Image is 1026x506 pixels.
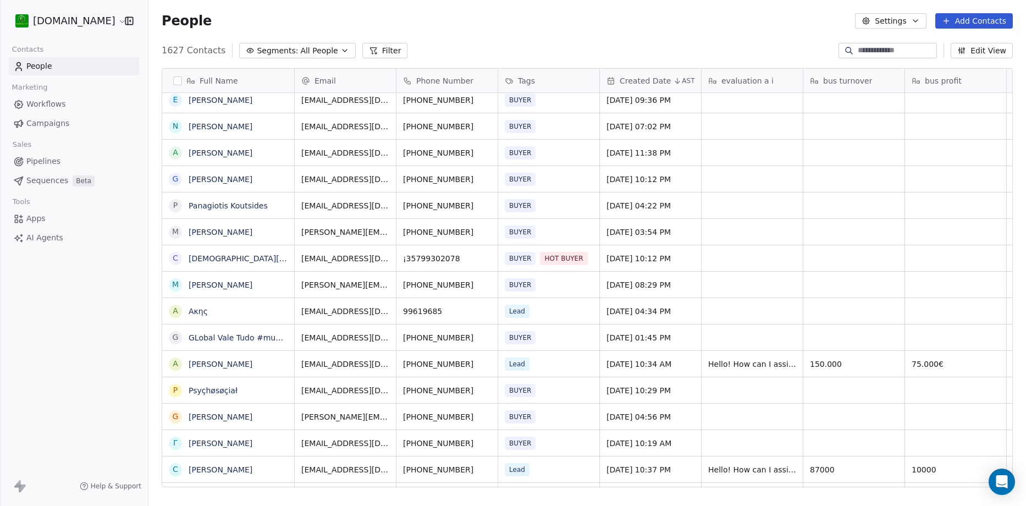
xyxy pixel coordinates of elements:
div: N [173,120,178,132]
span: Segments: [257,45,298,57]
span: [PHONE_NUMBER] [403,227,491,238]
span: BUYER [505,199,536,212]
span: [DATE] 08:29 PM [606,279,694,290]
img: 439216937_921727863089572_7037892552807592703_n%20(1).jpg [15,14,29,28]
span: BUYER [505,173,536,186]
span: [PHONE_NUMBER] [403,121,491,132]
span: [DATE] 11:38 PM [606,147,694,158]
span: [DATE] 01:45 PM [606,332,694,343]
span: ¡35799302078 [403,253,491,264]
span: [PERSON_NAME][EMAIL_ADDRESS][DOMAIN_NAME] [301,279,389,290]
span: [DATE] 10:19 AM [606,438,694,449]
div: grid [162,93,295,488]
span: All People [300,45,338,57]
span: 10000 [912,464,1000,475]
span: HOT BUYER [540,252,587,265]
span: [EMAIL_ADDRESS][DOMAIN_NAME] [301,306,389,317]
div: C [173,252,178,264]
span: [DATE] 04:34 PM [606,306,694,317]
span: [DATE] 10:29 PM [606,385,694,396]
span: [PHONE_NUMBER] [403,279,491,290]
span: [PERSON_NAME][EMAIL_ADDRESS][PERSON_NAME][DOMAIN_NAME] [301,411,389,422]
span: 75.000€ [912,359,1000,370]
span: [EMAIL_ADDRESS][DOMAIN_NAME] [301,95,389,106]
span: Lead [505,463,529,476]
span: 99619685 [403,306,491,317]
a: [PERSON_NAME] [189,360,252,369]
span: Apps [26,213,46,224]
a: Help & Support [80,482,141,491]
span: [PERSON_NAME][EMAIL_ADDRESS][DOMAIN_NAME] [301,227,389,238]
a: SequencesBeta [9,172,139,190]
a: Ακης [189,307,208,316]
span: [DATE] 04:22 PM [606,200,694,211]
span: BUYER [505,384,536,397]
span: [PHONE_NUMBER] [403,464,491,475]
span: [DOMAIN_NAME] [33,14,115,28]
button: Filter [362,43,408,58]
a: Psyçhøsøçiał [189,386,238,395]
div: Created DateAST [600,69,701,92]
span: [PHONE_NUMBER] [403,359,491,370]
span: People [162,13,212,29]
span: bus profit [925,75,962,86]
span: Tools [8,194,35,210]
span: Pipelines [26,156,60,167]
span: Tags [518,75,535,86]
span: [EMAIL_ADDRESS][DOMAIN_NAME] [301,385,389,396]
div: Phone Number [396,69,498,92]
span: AI Agents [26,232,63,244]
div: Γ [173,437,178,449]
div: Α [173,358,178,370]
a: [PERSON_NAME] [189,148,252,157]
span: BUYER [505,120,536,133]
span: [PHONE_NUMBER] [403,200,491,211]
span: [EMAIL_ADDRESS][DOMAIN_NAME] [301,121,389,132]
span: [DATE] 09:36 PM [606,95,694,106]
span: [DATE] 10:12 PM [606,253,694,264]
span: Hello! How can I assist you [DATE]? If you have any questions or need help with a project, feel f... [708,359,796,370]
div: G [173,173,179,185]
div: A [173,147,178,158]
a: [PERSON_NAME] [189,122,252,131]
span: [PHONE_NUMBER] [403,411,491,422]
span: [EMAIL_ADDRESS][DOMAIN_NAME] [301,147,389,158]
span: [PHONE_NUMBER] [403,332,491,343]
a: Panagiotis Koutsides [189,201,268,210]
span: BUYER [505,146,536,159]
span: [PHONE_NUMBER] [403,438,491,449]
a: [PERSON_NAME] [189,175,252,184]
span: [EMAIL_ADDRESS][DOMAIN_NAME] [301,464,389,475]
span: [DATE] 07:02 PM [606,121,694,132]
div: c [173,464,178,475]
span: [DATE] 10:37 PM [606,464,694,475]
a: [PERSON_NAME] [189,280,252,289]
button: Add Contacts [935,13,1013,29]
span: [DATE] 10:12 PM [606,174,694,185]
div: Full Name [162,69,294,92]
div: E [173,94,178,106]
span: BUYER [505,226,536,239]
div: Tags [498,69,599,92]
span: [PHONE_NUMBER] [403,147,491,158]
span: Sales [8,136,36,153]
span: Sequences [26,175,68,186]
span: [DATE] 03:54 PM [606,227,694,238]
span: Lead [505,305,529,318]
a: [DEMOGRAPHIC_DATA][PERSON_NAME] [189,254,340,263]
button: [DOMAIN_NAME] [13,12,117,30]
div: evaluation a i [702,69,803,92]
div: bus profit [905,69,1006,92]
a: People [9,57,139,75]
span: 1627 Contacts [162,44,225,57]
a: [PERSON_NAME] [189,465,252,474]
a: AI Agents [9,229,139,247]
div: P [173,200,178,211]
div: M [172,279,179,290]
span: Contacts [7,41,48,58]
span: [EMAIL_ADDRESS][DOMAIN_NAME] [301,438,389,449]
a: Workflows [9,95,139,113]
a: [PERSON_NAME] [189,96,252,105]
button: Edit View [951,43,1013,58]
span: BUYER [505,278,536,291]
